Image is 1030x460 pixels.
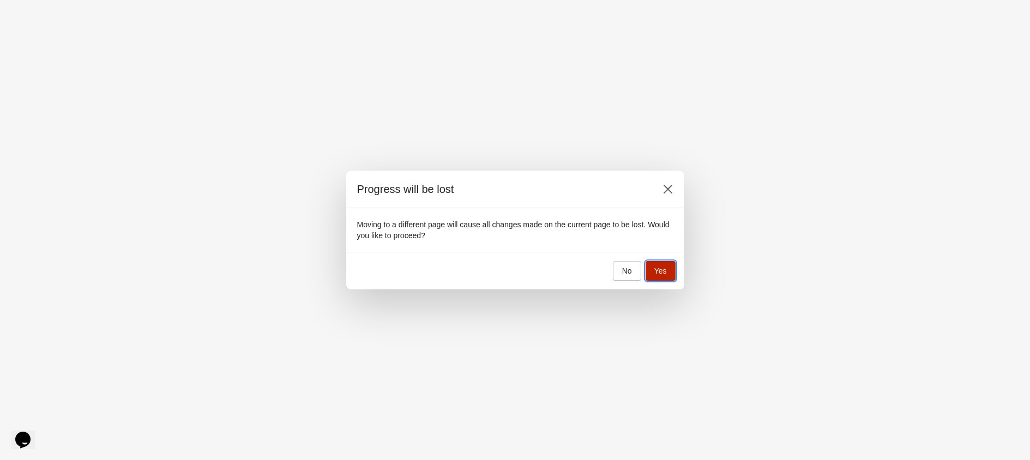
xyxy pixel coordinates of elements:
button: No [613,261,641,281]
h2: Progress will be lost [357,181,647,197]
button: Yes [646,261,676,281]
section: Moving to a different page will cause all changes made on the current page to be lost. Would you ... [346,208,684,252]
span: No [622,267,632,275]
span: Yes [654,267,667,275]
iframe: chat widget [11,416,46,449]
